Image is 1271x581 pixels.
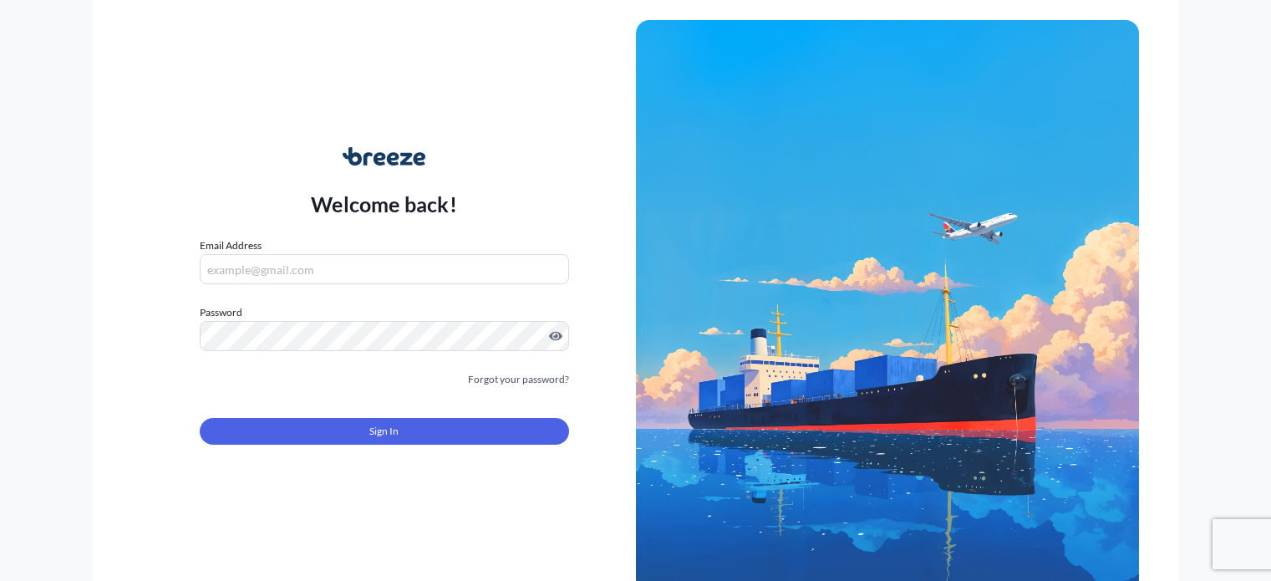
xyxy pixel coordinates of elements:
p: Welcome back! [311,191,457,217]
span: Sign In [369,423,399,440]
a: Forgot your password? [468,371,569,388]
button: Show password [549,329,562,343]
label: Email Address [200,237,262,254]
input: example@gmail.com [200,254,569,284]
label: Password [200,304,569,321]
button: Sign In [200,418,569,445]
